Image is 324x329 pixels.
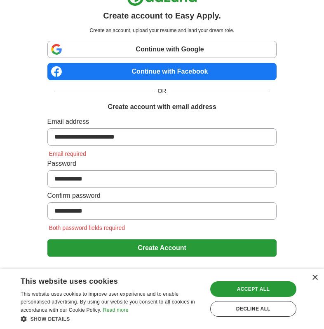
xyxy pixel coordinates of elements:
[47,239,277,257] button: Create Account
[21,291,195,313] span: This website uses cookies to improve user experience and to enable personalised advertising. By u...
[47,151,88,157] span: Email required
[47,225,127,231] span: Both password fields required
[21,315,202,323] div: Show details
[312,275,318,281] div: Close
[103,307,129,313] a: Read more, opens a new window
[210,301,296,317] div: Decline all
[47,41,277,58] a: Continue with Google
[47,159,277,169] label: Password
[210,281,296,297] div: Accept all
[47,117,277,127] label: Email address
[47,191,277,201] label: Confirm password
[49,27,275,34] p: Create an account, upload your resume and land your dream role.
[153,87,171,95] span: OR
[47,63,277,80] a: Continue with Facebook
[21,274,181,286] div: This website uses cookies
[108,102,216,112] h1: Create account with email address
[103,9,221,22] h1: Create account to Easy Apply.
[31,316,70,322] span: Show details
